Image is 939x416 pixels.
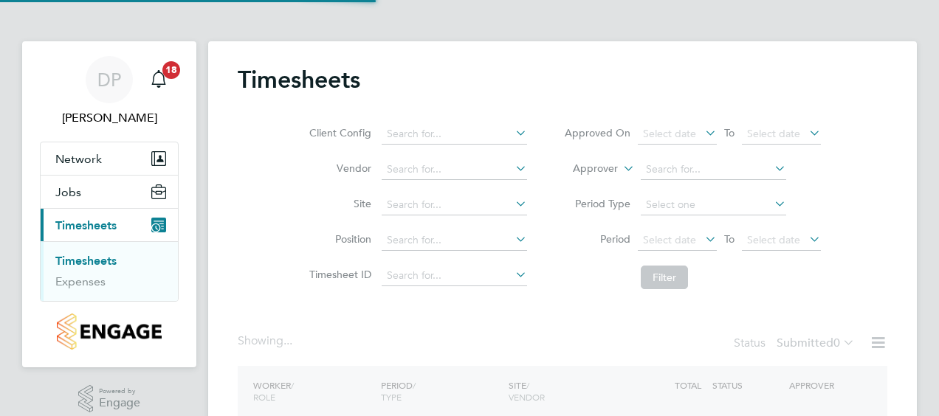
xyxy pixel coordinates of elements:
input: Search for... [382,195,527,215]
button: Jobs [41,176,178,208]
span: Network [55,152,102,166]
input: Search for... [641,159,786,180]
h2: Timesheets [238,65,360,94]
span: Jobs [55,185,81,199]
span: 0 [833,336,840,350]
input: Search for... [382,159,527,180]
a: DP[PERSON_NAME] [40,56,179,127]
input: Search for... [382,124,527,145]
label: Timesheet ID [305,268,371,281]
a: Expenses [55,274,106,288]
label: Approver [551,162,618,176]
label: Approved On [564,126,630,139]
span: Timesheets [55,218,117,232]
a: Go to home page [40,313,179,350]
input: Search for... [382,266,527,286]
span: Select date [643,233,696,246]
label: Submitted [777,336,855,350]
span: DP [97,70,121,89]
label: Position [305,232,371,246]
button: Filter [641,266,688,289]
span: To [720,123,739,142]
span: ... [283,333,292,348]
label: Site [305,197,371,210]
nav: Main navigation [22,41,196,367]
div: Timesheets [41,241,178,301]
label: Period Type [564,197,630,210]
button: Network [41,142,178,175]
label: Vendor [305,162,371,175]
span: Select date [747,233,800,246]
input: Search for... [382,230,527,251]
div: Status [734,333,858,354]
span: David Pratt [40,109,179,127]
label: Client Config [305,126,371,139]
span: To [720,229,739,249]
button: Timesheets [41,209,178,241]
span: Engage [99,397,140,409]
a: 18 [144,56,173,103]
img: countryside-properties-logo-retina.png [57,313,161,350]
span: Powered by [99,385,140,398]
div: Showing [238,333,295,349]
span: Select date [747,127,800,140]
span: Select date [643,127,696,140]
a: Timesheets [55,254,117,268]
a: Powered byEngage [78,385,141,413]
span: 18 [162,61,180,79]
label: Period [564,232,630,246]
input: Select one [641,195,786,215]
